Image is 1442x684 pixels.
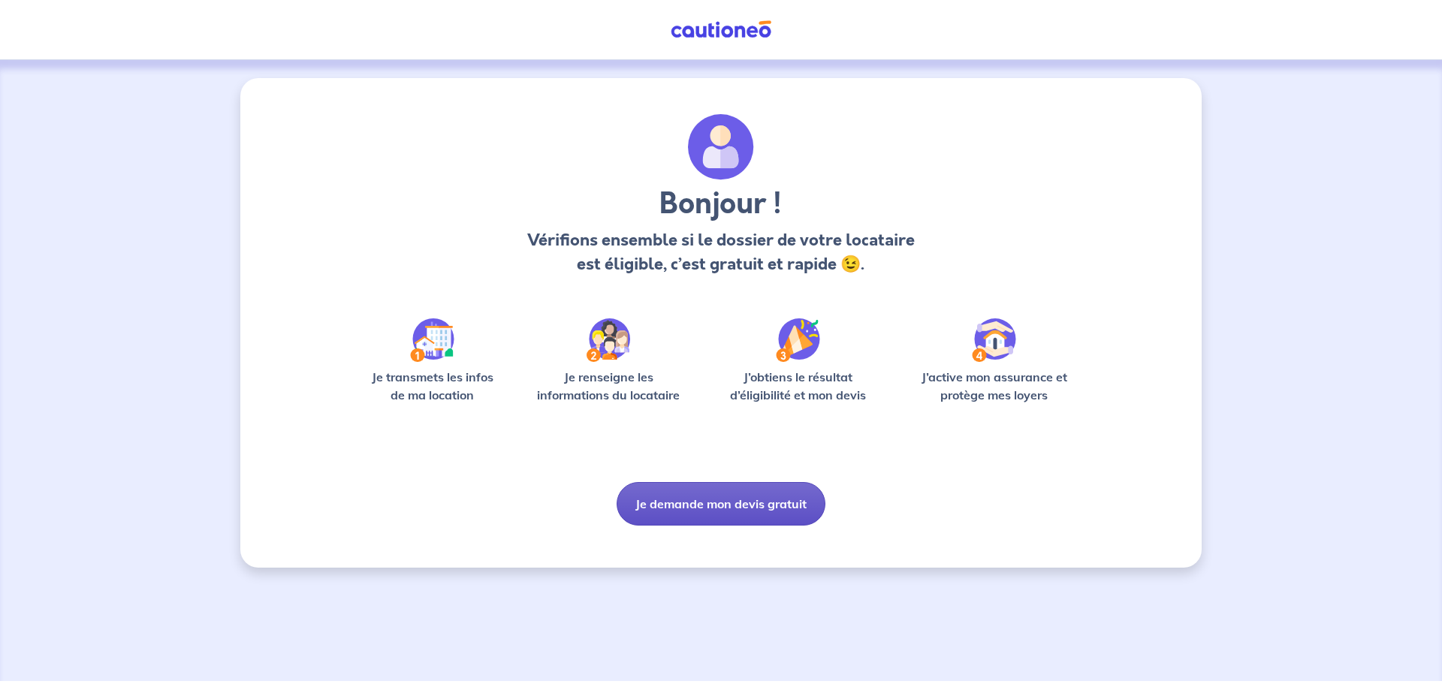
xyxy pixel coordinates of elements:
img: /static/bfff1cf634d835d9112899e6a3df1a5d/Step-4.svg [972,318,1016,362]
img: /static/c0a346edaed446bb123850d2d04ad552/Step-2.svg [587,318,630,362]
h3: Bonjour ! [523,186,919,222]
p: Vérifions ensemble si le dossier de votre locataire est éligible, c’est gratuit et rapide 😉. [523,228,919,276]
img: archivate [688,114,754,180]
button: Je demande mon devis gratuit [617,482,825,526]
img: /static/f3e743aab9439237c3e2196e4328bba9/Step-3.svg [776,318,820,362]
p: Je transmets les infos de ma location [360,368,504,404]
p: Je renseigne les informations du locataire [528,368,689,404]
img: /static/90a569abe86eec82015bcaae536bd8e6/Step-1.svg [410,318,454,362]
img: Cautioneo [665,20,777,39]
p: J’obtiens le résultat d’éligibilité et mon devis [713,368,883,404]
p: J’active mon assurance et protège mes loyers [907,368,1081,404]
